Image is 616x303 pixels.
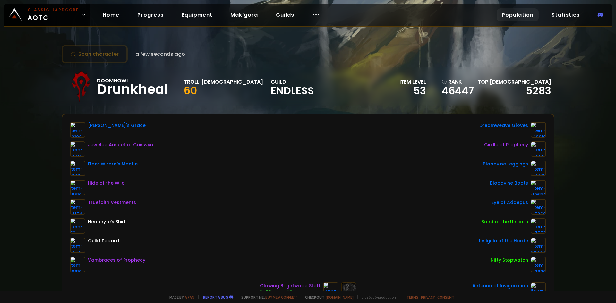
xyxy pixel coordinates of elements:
div: Top [478,78,551,86]
div: guild [271,78,314,96]
span: Checkout [301,295,354,299]
img: item-16819 [70,257,85,272]
div: Antenna of Invigoration [472,282,528,289]
div: item level [399,78,426,86]
span: Endless [271,86,314,96]
a: Guilds [271,8,299,21]
div: Dreamweave Gloves [479,122,528,129]
a: Statistics [546,8,585,21]
div: Insignia of the Horde [479,238,528,244]
div: Spell Damage +30 [260,289,321,294]
a: Population [497,8,539,21]
div: Truefaith Vestments [88,199,136,206]
div: Nifty Stopwatch [491,257,528,264]
div: Elder Wizard's Mantle [88,161,138,167]
a: Equipment [176,8,218,21]
span: v. d752d5 - production [357,295,396,299]
img: item-19684 [531,180,546,195]
span: [DEMOGRAPHIC_DATA] [490,78,551,86]
div: Doomhowl [97,77,168,85]
div: Neophyte's Shirt [88,218,126,225]
a: Progress [132,8,169,21]
span: Support me, [237,295,297,299]
img: item-5976 [70,238,85,253]
div: [PERSON_NAME]'s Grace [88,122,146,129]
span: Made by [166,295,194,299]
a: Report a bug [203,295,228,299]
div: rank [442,78,474,86]
div: Bloodvine Boots [490,180,528,187]
img: item-16817 [531,141,546,157]
a: Consent [437,295,454,299]
img: item-21801 [531,282,546,298]
a: 5283 [526,83,551,98]
a: Home [98,8,124,21]
img: item-5266 [531,199,546,215]
div: Guild Tabard [88,238,119,244]
img: item-19683 [531,161,546,176]
a: Classic HardcoreAOTC [4,4,90,26]
img: item-13013 [70,161,85,176]
div: Eye of Adaegus [492,199,528,206]
img: item-18510 [70,180,85,195]
div: Jeweled Amulet of Cainwyn [88,141,153,148]
img: item-7553 [531,218,546,234]
a: 46447 [442,86,474,96]
div: Glowing Brightwood Staff [260,282,321,289]
div: Girdle of Prophecy [484,141,528,148]
a: Terms [406,295,418,299]
div: Vambraces of Prophecy [88,257,145,264]
img: item-1443 [70,141,85,157]
img: item-53 [70,218,85,234]
a: [DOMAIN_NAME] [326,295,354,299]
img: item-209621 [531,238,546,253]
img: item-13102 [70,122,85,138]
a: a fan [185,295,194,299]
div: Troll [184,78,200,86]
img: item-812 [323,282,338,298]
a: Privacy [421,295,435,299]
span: 60 [184,83,197,98]
a: Mak'gora [225,8,263,21]
button: Scan character [62,45,128,63]
span: a few seconds ago [135,50,185,58]
div: Bloodvine Leggings [483,161,528,167]
img: item-10019 [531,122,546,138]
a: Buy me a coffee [265,295,297,299]
div: Drunkheal [97,85,168,94]
div: Hide of the Wild [88,180,125,187]
div: Band of the Unicorn [481,218,528,225]
img: item-14154 [70,199,85,215]
small: Classic Hardcore [28,7,79,13]
div: [DEMOGRAPHIC_DATA] [201,78,263,86]
img: item-2820 [531,257,546,272]
span: AOTC [28,7,79,22]
div: 53 [399,86,426,96]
